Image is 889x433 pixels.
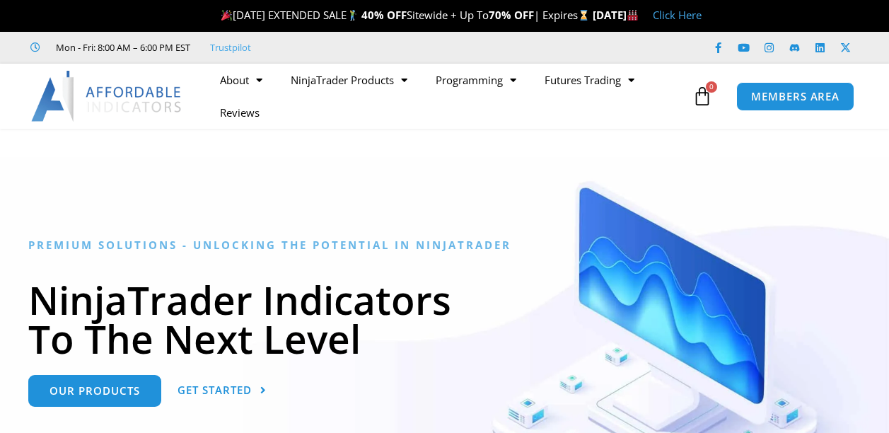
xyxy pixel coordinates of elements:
[218,8,593,22] span: [DATE] EXTENDED SALE Sitewide + Up To | Expires
[206,64,690,129] nav: Menu
[653,8,702,22] a: Click Here
[178,385,252,396] span: Get Started
[277,64,422,96] a: NinjaTrader Products
[671,76,733,117] a: 0
[751,91,839,102] span: MEMBERS AREA
[178,375,267,407] a: Get Started
[206,96,274,129] a: Reviews
[31,71,183,122] img: LogoAI | Affordable Indicators – NinjaTrader
[28,238,861,252] h6: Premium Solutions - Unlocking the Potential in NinjaTrader
[736,82,854,111] a: MEMBERS AREA
[627,10,638,21] img: 🏭
[422,64,530,96] a: Programming
[28,280,861,358] h1: NinjaTrader Indicators To The Next Level
[361,8,407,22] strong: 40% OFF
[593,8,639,22] strong: [DATE]
[210,39,251,56] a: Trustpilot
[28,375,161,407] a: Our Products
[489,8,534,22] strong: 70% OFF
[52,39,190,56] span: Mon - Fri: 8:00 AM – 6:00 PM EST
[706,81,717,93] span: 0
[347,10,358,21] img: 🏌️‍♂️
[50,386,140,396] span: Our Products
[530,64,649,96] a: Futures Trading
[221,10,232,21] img: 🎉
[206,64,277,96] a: About
[579,10,589,21] img: ⌛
